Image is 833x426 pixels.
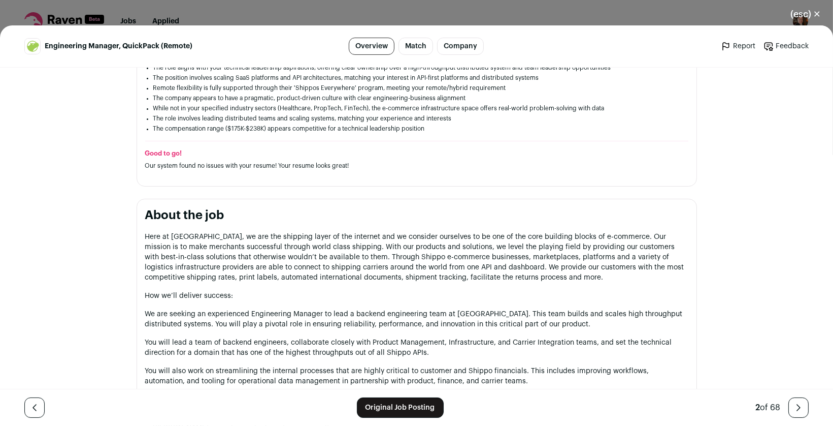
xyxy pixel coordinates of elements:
[145,207,688,224] h2: About the job
[153,104,680,112] li: While not in your specified industry sectors (Healthcare, PropTech, FinTech), the e-commerce infr...
[778,3,833,25] button: Close modal
[25,39,40,54] img: 397eb2297273b722d93fea1d7f23a82347ce390595fec85f784b92867b9216df.jpg
[145,232,688,283] p: Here at [GEOGRAPHIC_DATA], we are the shipping layer of the internet and we consider ourselves to...
[145,291,688,301] p: How we’ll deliver success:
[153,94,680,102] li: The company appears to have a pragmatic, product-driven culture with clear engineering-business a...
[755,404,760,412] span: 2
[755,402,780,414] div: of 68
[153,125,680,133] li: The compensation range ($175K-$238K) appears competitive for a technical leadership position
[45,41,192,51] span: Engineering Manager, QuickPack (Remote)
[763,41,809,51] a: Feedback
[145,366,688,386] p: You will also work on streamlining the internal processes that are highly critical to customer an...
[153,84,680,92] li: Remote flexibility is fully supported through their 'Shippos Everywhere' program, meeting your re...
[357,398,444,418] a: Original Job Posting
[349,38,394,55] a: Overview
[437,38,484,55] a: Company
[145,338,688,358] p: You will lead a team of backend engineers, collaborate closely with Product Management, Infrastru...
[398,38,433,55] a: Match
[145,149,688,158] h2: Good to go!
[721,41,755,51] a: Report
[145,162,688,170] p: Our system found no issues with your resume! Your resume looks great!
[153,114,680,123] li: The role involves leading distributed teams and scaling systems, matching your experience and int...
[153,74,680,82] li: The position involves scaling SaaS platforms and API architectures, matching your interest in API...
[145,309,688,329] p: We are seeking an experienced Engineering Manager to lead a backend engineering team at [GEOGRAPH...
[153,64,680,72] li: The role aligns with your technical leadership aspirations, offering clear ownership over a high-...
